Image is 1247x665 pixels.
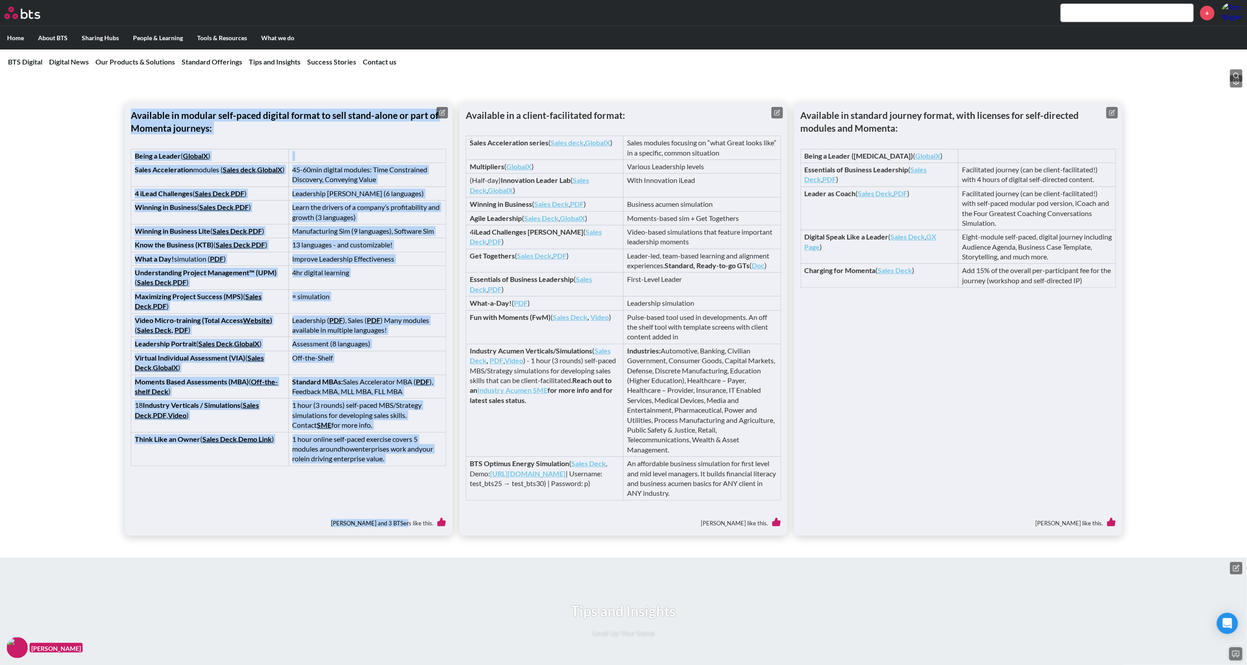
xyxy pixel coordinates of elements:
strong: Winning in Business Lite [135,227,210,235]
td: ( ) [466,160,623,173]
label: People & Learning [126,27,190,49]
a: PDF [367,316,381,324]
strong: (VIA) [229,353,245,362]
strong: What-a-Day! [470,299,512,307]
td: Moments-based sim + Get Togethers [623,211,781,225]
td: ( , ) [131,351,289,375]
div: [PERSON_NAME] and 3 BTSers like this. [131,511,446,530]
a: GlobalX [153,363,178,372]
a: Video [505,356,523,365]
button: Edit content list: [1230,75,1243,87]
a: PDF [330,316,343,324]
a: GlobalX [257,165,282,174]
td: ( , ) - 1 hour (3 rounds) self-paced MBS/Strategy simulations for developing sales skills that ca... [466,344,623,456]
td: ( ) [131,149,289,163]
td: Manufacturing Sim (9 languages), Software Sim [289,224,446,238]
strong: Leader as Coach [805,189,856,198]
strong: BTS Optimus Energy Simulation [470,459,569,467]
td: ( , ) [131,266,289,290]
a: PDF [416,377,430,386]
a: + [1200,6,1215,20]
td: First-Level Leader [623,273,781,296]
td: ( , ) [466,273,623,296]
a: PDF [251,240,265,249]
a: GlobalX [506,162,532,171]
a: Sales deck [551,138,584,147]
img: Tom Sjögren [1221,2,1243,23]
td: Business acumen simulation [623,198,781,211]
td: 13 languages - and customizable! [289,238,446,252]
button: Edit content box [1106,107,1118,118]
a: GlobalX [916,152,941,160]
td: Assessment (8 languages) [289,337,446,351]
a: PDF [490,356,503,365]
strong: 4 iLead Challenges [135,189,193,198]
i: role [293,454,304,463]
strong: , [487,356,488,365]
td: ( , ) [466,249,623,273]
td: With Innovation iLead [623,174,781,198]
strong: Winning in Business [135,203,197,211]
strong: for more info and for latest sales status. [470,386,613,404]
td: Eight-module self-paced, digital journey including Audience Agenda, Business Case Template, Story... [958,230,1116,264]
a: Video [168,411,186,419]
p: Level Up Your Game [571,628,676,638]
img: F [7,637,28,658]
strong: Leadership Portrait [135,339,196,348]
a: Sales Deck [891,232,925,241]
strong: Industry Acumen Verticals/Simulations [470,346,592,355]
h1: Available in standard journey format, with licenses for self-directed modules and Momenta: [801,109,1116,135]
label: Tools & Resources [190,27,254,49]
button: Edit content box [437,107,448,118]
a: Sales Deck [517,251,551,260]
td: ( ) [131,313,289,337]
img: BTS Logo [4,7,40,19]
strong: Being a Leader [135,152,181,160]
a: Industry Acumen SME [477,386,547,394]
td: Leadership [PERSON_NAME] (6 languages) [289,186,446,200]
td: = simulation [289,289,446,313]
a: Success Stories [307,57,356,66]
td: ( , ) [131,224,289,238]
td: ( , Demo: | Username: test_bts25 → test_bts30) | Password: p) [466,457,623,501]
td: Improve Leadership Effectiveness [289,252,446,266]
td: ( , ) [131,238,289,252]
td: ( ) [466,310,623,344]
td: ( , ) [466,136,623,160]
td: ( , ) [466,211,623,225]
td: modules ( , ) [131,163,289,186]
td: Leadership ( ), Sales ( ) Many modules available in multiple languages! [289,313,446,337]
a: PDF [153,302,167,310]
td: Leader-led, team-based learning and alignment experiences. ( ) [623,249,781,273]
a: PDF [553,251,566,260]
a: Sales Deck [878,266,912,274]
td: Leadership simulation [623,296,781,310]
td: ( ) [801,264,958,288]
strong: Being a Leader ([MEDICAL_DATA]) [805,152,913,160]
a: PDF [248,227,262,235]
strong: Essentials of Business Leadership [470,275,574,283]
td: Facilitated journey (can be client-facilitated!) with 4 hours of digital self-directed content. [958,163,1116,186]
label: Sharing Hubs [75,27,126,49]
a: Digital News [49,57,89,66]
h1: Available in modular self-paced digital format to sell stand-alone or part of Momenta journeys: [131,109,446,135]
td: 1 hour (3 rounds) self-paced MBS/Strategy simulations for developing sales skills. Contact for mo... [289,399,446,432]
a: PDF [488,285,502,293]
td: ( , ) [131,186,289,200]
a: Demo Link [238,435,272,443]
td: ( , ) [131,289,289,313]
strong: Know the Business (KTB) [135,240,213,249]
td: Add 15% of the overall per-participant fee for the journey (workshop and self-directed IP) [958,264,1116,288]
div: [PERSON_NAME] like this. [801,511,1116,530]
td: (Half-day) ( , ) [466,174,623,198]
a: Sales Deck [198,339,233,348]
a: PDF [570,200,584,208]
a: PDF [514,299,528,307]
a: PDF [153,411,167,419]
a: Our Products & Solutions [95,57,175,66]
div: [PERSON_NAME] like this. [466,511,781,530]
td: Learn the drivers of a company’s profitability and growth (3 languages) [289,201,446,224]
